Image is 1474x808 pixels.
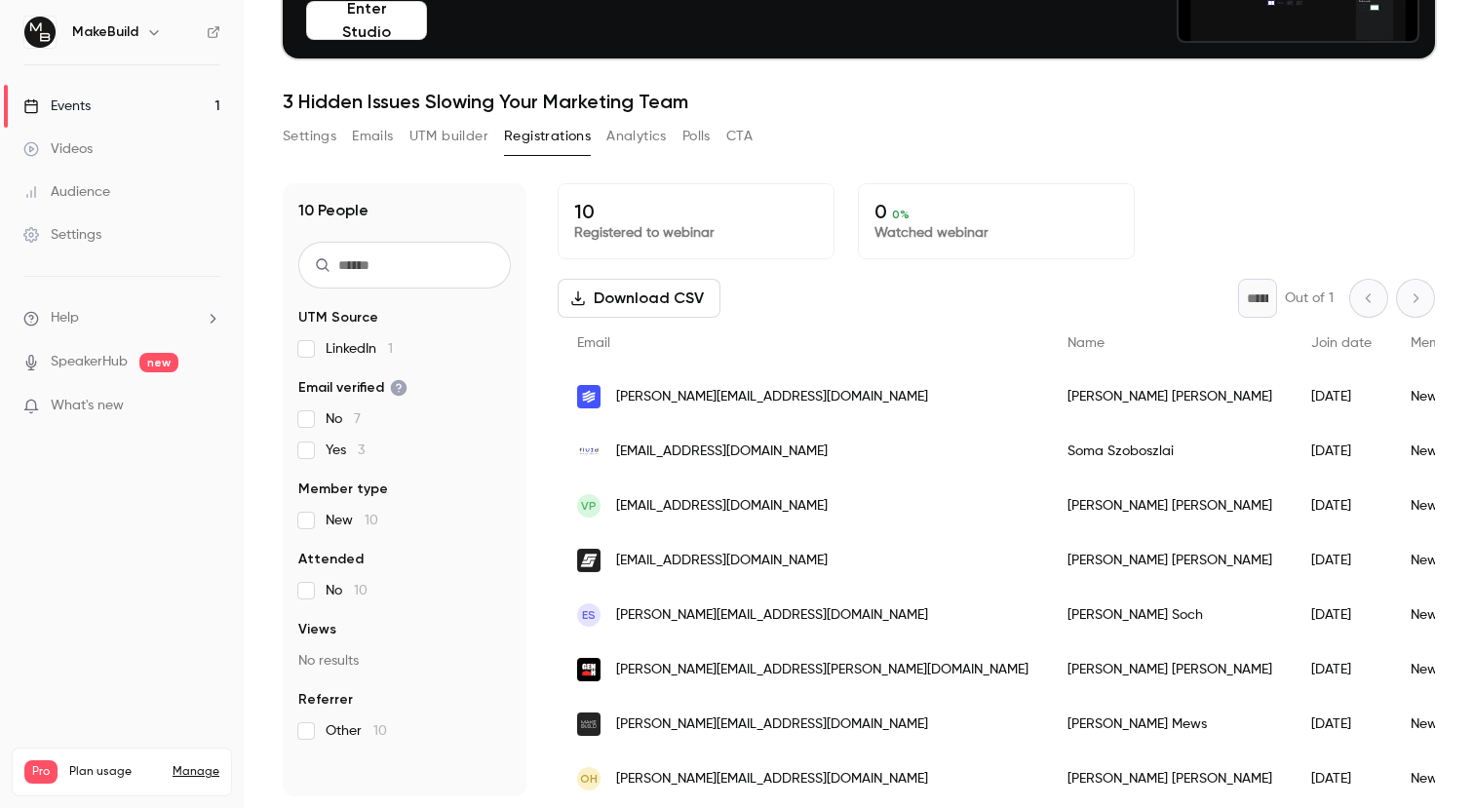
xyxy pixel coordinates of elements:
span: What's new [51,396,124,416]
div: Soma Szoboszlai [1048,424,1292,479]
img: generationhome.com [577,658,601,681]
a: Manage [173,764,219,780]
h1: 10 People [298,199,368,222]
button: Enter Studio [306,1,427,40]
span: Pro [24,760,58,784]
p: No results [298,651,511,671]
p: 0 [874,200,1118,223]
img: MakeBuild [24,17,56,48]
button: Analytics [606,121,667,152]
button: UTM builder [409,121,488,152]
span: 7 [354,412,361,426]
div: [DATE] [1292,697,1391,751]
span: Views [298,620,336,639]
span: [EMAIL_ADDRESS][DOMAIN_NAME] [616,496,828,517]
div: [DATE] [1292,369,1391,424]
div: [DATE] [1292,424,1391,479]
div: Videos [23,139,93,159]
span: Member type [298,480,388,499]
span: No [326,409,361,429]
button: Emails [352,121,393,152]
span: ES [582,606,596,624]
span: New [326,511,378,530]
span: 10 [354,584,368,597]
iframe: Noticeable Trigger [197,398,220,415]
span: 3 [358,443,365,457]
div: [DATE] [1292,751,1391,806]
span: UTM Source [298,308,378,327]
button: Polls [682,121,711,152]
span: Attended [298,550,364,569]
div: Settings [23,225,101,245]
span: [PERSON_NAME][EMAIL_ADDRESS][PERSON_NAME][DOMAIN_NAME] [616,660,1028,680]
button: Settings [283,121,336,152]
div: [DATE] [1292,588,1391,642]
div: [PERSON_NAME] [PERSON_NAME] [1048,642,1292,697]
button: Registrations [504,121,591,152]
p: Registered to webinar [574,223,818,243]
p: Out of 1 [1285,289,1334,308]
span: 10 [373,724,387,738]
span: OH [580,770,598,788]
span: new [139,353,178,372]
span: VP [581,497,597,515]
button: CTA [726,121,753,152]
span: [PERSON_NAME][EMAIL_ADDRESS][DOMAIN_NAME] [616,714,928,735]
span: [EMAIL_ADDRESS][DOMAIN_NAME] [616,442,828,462]
p: Watched webinar [874,223,1118,243]
span: [EMAIL_ADDRESS][DOMAIN_NAME] [616,551,828,571]
img: fluiddesign.pro [577,440,601,463]
div: [DATE] [1292,533,1391,588]
section: facet-groups [298,308,511,741]
div: Events [23,96,91,116]
span: [PERSON_NAME][EMAIL_ADDRESS][DOMAIN_NAME] [616,769,928,789]
div: [PERSON_NAME] Soch [1048,588,1292,642]
span: [PERSON_NAME][EMAIL_ADDRESS][DOMAIN_NAME] [616,605,928,626]
img: ethansuero.com [577,549,601,572]
img: tinyflow.agency [577,385,601,408]
span: Help [51,308,79,328]
span: Plan usage [69,764,161,780]
div: [DATE] [1292,642,1391,697]
span: Email [577,336,610,350]
h6: MakeBuild [72,22,138,42]
span: No [326,581,368,600]
span: Yes [326,441,365,460]
div: [PERSON_NAME] [PERSON_NAME] [1048,751,1292,806]
a: SpeakerHub [51,352,128,372]
span: Other [326,721,387,741]
div: [DATE] [1292,479,1391,533]
div: [PERSON_NAME] Mews [1048,697,1292,751]
h1: 3 Hidden Issues Slowing Your Marketing Team [283,90,1435,113]
li: help-dropdown-opener [23,308,220,328]
span: 10 [365,514,378,527]
span: Name [1067,336,1105,350]
span: 0 % [892,208,910,221]
p: 10 [574,200,818,223]
div: [PERSON_NAME] [PERSON_NAME] [1048,533,1292,588]
span: 1 [388,342,393,356]
div: Audience [23,182,110,202]
span: LinkedIn [326,339,393,359]
span: Referrer [298,690,353,710]
button: Download CSV [558,279,720,318]
span: Email verified [298,378,407,398]
span: Join date [1311,336,1372,350]
span: [PERSON_NAME][EMAIL_ADDRESS][DOMAIN_NAME] [616,387,928,407]
div: [PERSON_NAME] [PERSON_NAME] [1048,369,1292,424]
div: [PERSON_NAME] [PERSON_NAME] [1048,479,1292,533]
img: makebuild.studio [577,712,601,736]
